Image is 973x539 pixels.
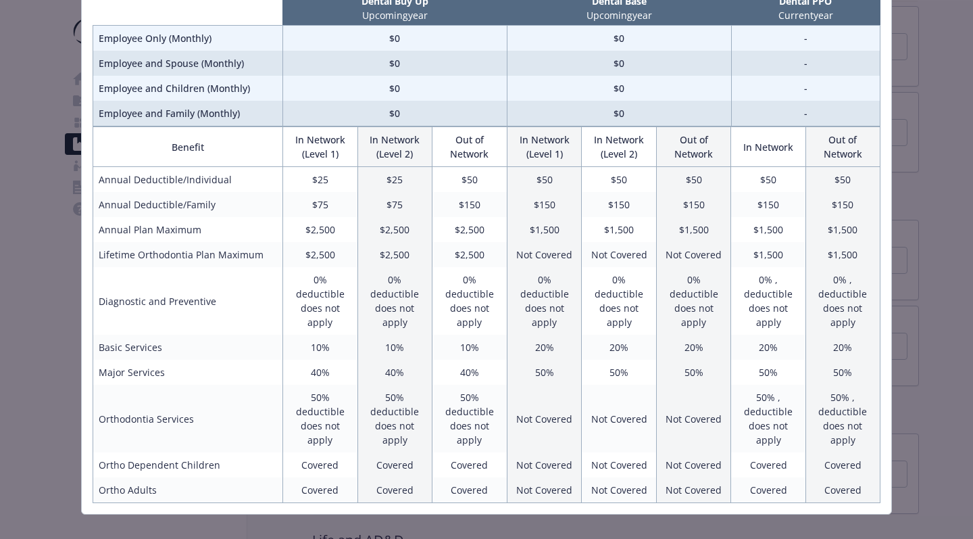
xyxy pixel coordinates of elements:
[93,167,283,193] td: Annual Deductible/Individual
[357,385,432,452] td: 50% deductible does not apply
[734,8,878,22] p: Current year
[432,242,507,267] td: $2,500
[507,127,582,167] th: In Network (Level 1)
[507,192,582,217] td: $150
[507,76,731,101] td: $0
[507,101,731,126] td: $0
[93,51,283,76] td: Employee and Spouse (Monthly)
[282,242,357,267] td: $2,500
[507,477,582,503] td: Not Covered
[507,51,731,76] td: $0
[507,167,582,193] td: $50
[282,217,357,242] td: $2,500
[282,127,357,167] th: In Network (Level 1)
[656,242,731,267] td: Not Covered
[93,101,283,126] td: Employee and Family (Monthly)
[432,477,507,503] td: Covered
[805,360,880,385] td: 50%
[805,192,880,217] td: $150
[731,51,880,76] td: -
[357,267,432,335] td: 0% deductible does not apply
[582,335,657,360] td: 20%
[805,127,880,167] th: Out of Network
[582,360,657,385] td: 50%
[93,360,283,385] td: Major Services
[93,192,283,217] td: Annual Deductible/Family
[282,167,357,193] td: $25
[282,76,507,101] td: $0
[731,217,805,242] td: $1,500
[582,267,657,335] td: 0% deductible does not apply
[432,167,507,193] td: $50
[93,242,283,267] td: Lifetime Orthodontia Plan Maximum
[731,167,805,193] td: $50
[357,127,432,167] th: In Network (Level 2)
[357,192,432,217] td: $75
[93,267,283,335] td: Diagnostic and Preventive
[285,8,504,22] p: Upcoming year
[731,452,805,477] td: Covered
[731,76,880,101] td: -
[507,267,582,335] td: 0% deductible does not apply
[432,335,507,360] td: 10%
[731,335,805,360] td: 20%
[507,452,582,477] td: Not Covered
[357,242,432,267] td: $2,500
[507,26,731,51] td: $0
[656,452,731,477] td: Not Covered
[805,385,880,452] td: 50% , deductible does not apply
[357,477,432,503] td: Covered
[731,101,880,126] td: -
[357,335,432,360] td: 10%
[282,101,507,126] td: $0
[282,360,357,385] td: 40%
[656,477,731,503] td: Not Covered
[432,267,507,335] td: 0% deductible does not apply
[805,217,880,242] td: $1,500
[582,192,657,217] td: $150
[656,127,731,167] th: Out of Network
[805,267,880,335] td: 0% , deductible does not apply
[282,26,507,51] td: $0
[731,267,805,335] td: 0% , deductible does not apply
[731,26,880,51] td: -
[507,360,582,385] td: 50%
[282,335,357,360] td: 10%
[805,477,880,503] td: Covered
[357,167,432,193] td: $25
[805,452,880,477] td: Covered
[432,127,507,167] th: Out of Network
[731,127,805,167] th: In Network
[656,267,731,335] td: 0% deductible does not apply
[282,192,357,217] td: $75
[507,242,582,267] td: Not Covered
[432,217,507,242] td: $2,500
[731,385,805,452] td: 50% , deductible does not apply
[432,192,507,217] td: $150
[93,217,283,242] td: Annual Plan Maximum
[282,477,357,503] td: Covered
[731,242,805,267] td: $1,500
[357,452,432,477] td: Covered
[656,192,731,217] td: $150
[93,385,283,452] td: Orthodontia Services
[805,167,880,193] td: $50
[656,217,731,242] td: $1,500
[805,242,880,267] td: $1,500
[432,452,507,477] td: Covered
[582,452,657,477] td: Not Covered
[731,360,805,385] td: 50%
[582,242,657,267] td: Not Covered
[93,335,283,360] td: Basic Services
[507,335,582,360] td: 20%
[731,192,805,217] td: $150
[656,385,731,452] td: Not Covered
[731,477,805,503] td: Covered
[357,217,432,242] td: $2,500
[93,127,283,167] th: Benefit
[507,217,582,242] td: $1,500
[357,360,432,385] td: 40%
[282,267,357,335] td: 0% deductible does not apply
[93,26,283,51] td: Employee Only (Monthly)
[282,452,357,477] td: Covered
